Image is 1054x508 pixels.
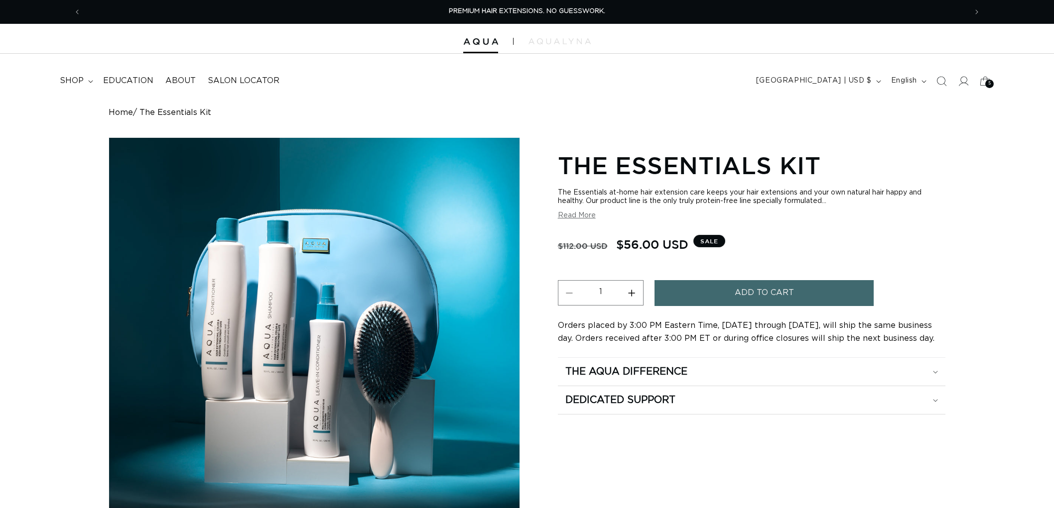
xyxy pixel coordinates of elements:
[988,80,991,88] span: 5
[528,38,591,44] img: aqualyna.com
[885,72,930,91] button: English
[97,70,159,92] a: Education
[558,386,945,414] summary: Dedicated Support
[109,108,133,117] a: Home
[109,108,945,117] nav: breadcrumbs
[750,72,885,91] button: [GEOGRAPHIC_DATA] | USD $
[139,108,211,117] span: The Essentials Kit
[103,76,153,86] span: Education
[208,76,279,86] span: Salon Locator
[558,211,596,220] button: Read More
[655,280,874,305] button: Add to cart
[54,70,97,92] summary: shop
[60,76,84,86] span: shop
[558,236,608,255] s: $112.00 USD
[735,280,794,305] span: Add to cart
[966,2,988,21] button: Next announcement
[202,70,285,92] a: Salon Locator
[66,2,88,21] button: Previous announcement
[165,76,196,86] span: About
[159,70,202,92] a: About
[891,76,917,86] span: English
[558,189,945,205] div: The Essentials at-home hair extension care keeps your hair extensions and your own natural hair h...
[449,8,605,14] span: PREMIUM HAIR EXTENSIONS. NO GUESSWORK.
[558,321,934,342] span: Orders placed by 3:00 PM Eastern Time, [DATE] through [DATE], will ship the same business day. Or...
[565,365,687,378] h2: The Aqua Difference
[616,235,688,254] span: $56.00 USD
[930,70,952,92] summary: Search
[693,235,725,247] span: Sale
[558,150,945,181] h1: The Essentials Kit
[756,76,872,86] span: [GEOGRAPHIC_DATA] | USD $
[558,358,945,386] summary: The Aqua Difference
[565,394,675,406] h2: Dedicated Support
[463,38,498,45] img: Aqua Hair Extensions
